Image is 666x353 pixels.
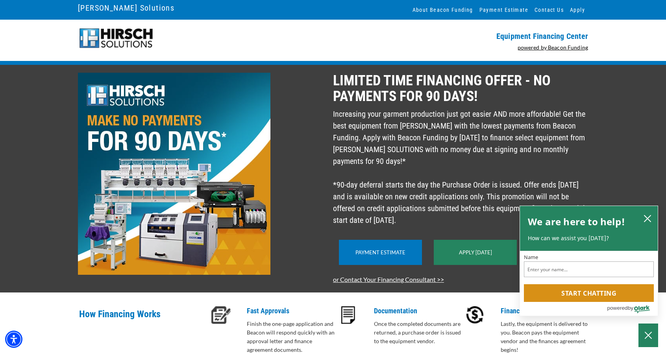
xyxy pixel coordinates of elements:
[520,206,658,316] div: olark chatbox
[528,214,625,230] h2: We are here to help!
[78,28,154,49] img: logo
[78,1,174,15] a: [PERSON_NAME] Solutions
[211,306,231,324] img: Fast Approvals
[628,303,633,313] span: by
[333,73,588,104] p: LIMITED TIME FINANCING OFFER - NO PAYMENTS FOR 90 DAYS!
[333,108,588,226] p: Increasing your garment production just got easier AND more affordable! Get the best equipment fr...
[501,306,592,316] p: Financing Acceptance
[79,306,206,332] p: How Financing Works
[5,331,22,348] div: Accessibility Menu
[247,306,338,316] p: Fast Approvals
[638,324,658,347] button: Close Chatbox
[607,302,658,316] a: Powered by Olark - open in a new tab
[518,44,588,51] a: powered by Beacon Funding - open in a new tab
[524,284,654,302] button: Start chatting
[338,31,588,41] p: Equipment Financing Center
[374,306,465,316] p: Documentation
[355,249,405,256] a: Payment Estimate
[459,249,492,256] a: Apply [DATE]
[641,213,654,224] button: close chatbox
[341,306,355,324] img: Documentation
[607,303,627,313] span: powered
[524,254,654,259] label: Name
[374,320,465,346] p: Once the completed documents are returned, a purchase order is issued to the equipment vendor.
[528,234,650,242] p: How can we assist you [DATE]?
[333,276,444,283] a: or Contact Your Financing Consultant >>
[524,261,654,277] input: Name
